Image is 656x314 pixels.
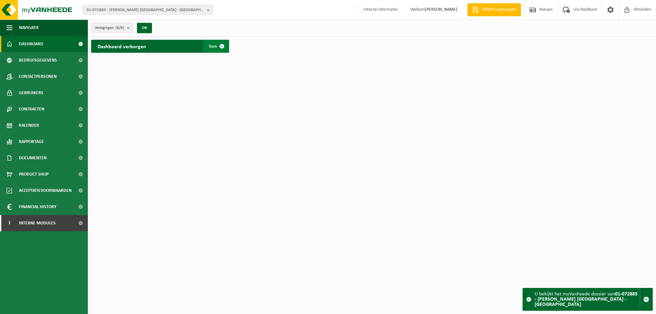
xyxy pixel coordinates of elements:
[209,44,217,49] span: Toon
[481,7,518,13] span: Offerte aanvragen
[19,215,56,231] span: Interne modules
[19,150,47,166] span: Documenten
[19,166,48,182] span: Product Shop
[91,40,153,52] h2: Dashboard verborgen
[95,23,124,33] span: Vestigingen
[87,5,204,15] span: 01-072885 - [PERSON_NAME] [GEOGRAPHIC_DATA] - [GEOGRAPHIC_DATA]
[116,26,124,30] count: (8/8)
[19,199,56,215] span: Financial History
[7,215,12,231] span: I
[19,36,43,52] span: Dashboard
[91,23,133,33] button: Vestigingen(8/8)
[19,20,39,36] span: Navigatie
[19,182,72,199] span: Acceptatievoorwaarden
[83,5,213,15] button: 01-072885 - [PERSON_NAME] [GEOGRAPHIC_DATA] - [GEOGRAPHIC_DATA]
[425,7,458,12] strong: [PERSON_NAME]
[535,292,637,307] strong: 01-072885 - [PERSON_NAME] [GEOGRAPHIC_DATA] - [GEOGRAPHIC_DATA]
[19,52,57,68] span: Bedrijfsgegevens
[19,134,44,150] span: Rapportage
[137,23,152,33] button: OK
[19,85,43,101] span: Gebruikers
[203,40,228,53] a: Toon
[19,68,57,85] span: Contactpersonen
[467,3,521,16] a: Offerte aanvragen
[535,288,640,310] div: U bekijkt het myVanheede dossier van
[19,117,39,134] span: Kalender
[19,101,44,117] span: Contracten
[354,5,397,15] label: Interne informatie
